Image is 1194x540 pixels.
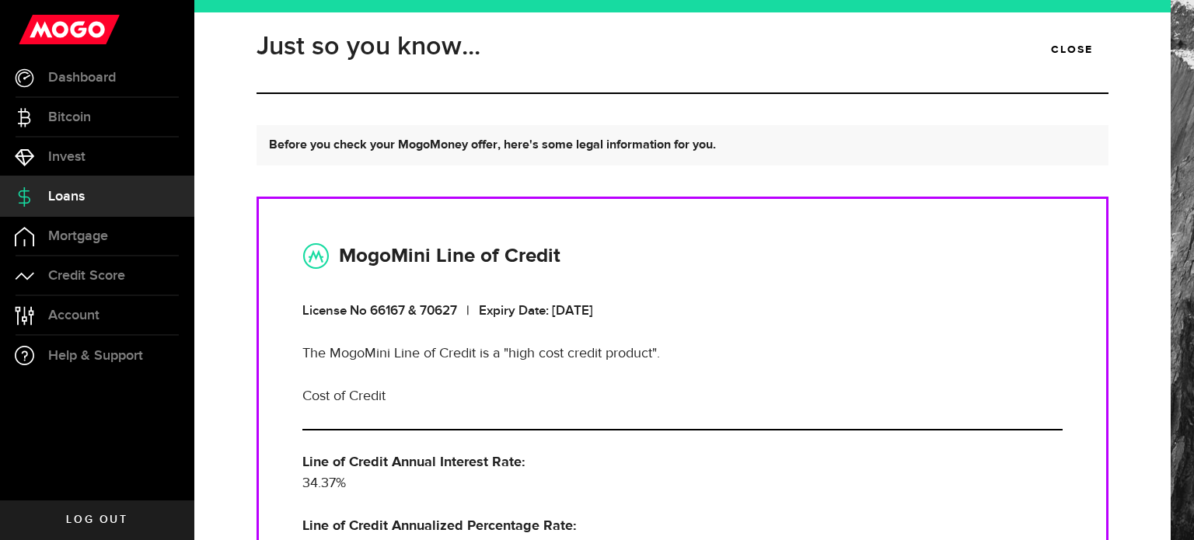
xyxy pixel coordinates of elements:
[48,269,125,283] span: Credit Score
[302,303,593,319] b: License No 66167 & 70627 | Expiry Date: [DATE]
[48,308,99,322] span: Account
[302,301,1063,407] div: The MogoMini Line of Credit is a "high cost credit product". Cost of Credit
[48,71,116,85] span: Dashboard
[48,110,91,124] span: Bitcoin
[302,519,577,533] strong: Line of Credit Annualized Percentage Rate:
[257,30,480,63] h2: Just so you know...
[12,6,59,53] button: Open LiveChat chat widget
[302,455,525,469] strong: Line of Credit Annual Interest Rate:
[66,514,127,525] span: Log out
[339,244,560,269] h3: MogoMini Line of Credit
[48,349,143,363] span: Help & Support
[257,125,1108,165] div: Before you check your MogoMoney offer, here's some legal information for you.
[48,150,86,164] span: Invest
[48,190,85,204] span: Loans
[48,229,108,243] span: Mortgage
